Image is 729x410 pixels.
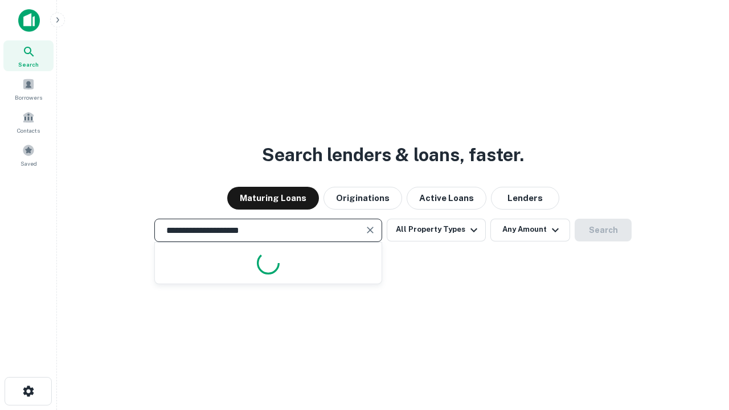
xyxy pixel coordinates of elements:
[21,159,37,168] span: Saved
[672,319,729,374] iframe: Chat Widget
[3,40,54,71] a: Search
[362,222,378,238] button: Clear
[491,187,559,210] button: Lenders
[18,60,39,69] span: Search
[18,9,40,32] img: capitalize-icon.png
[17,126,40,135] span: Contacts
[407,187,486,210] button: Active Loans
[3,140,54,170] a: Saved
[490,219,570,241] button: Any Amount
[3,106,54,137] a: Contacts
[323,187,402,210] button: Originations
[3,73,54,104] a: Borrowers
[15,93,42,102] span: Borrowers
[387,219,486,241] button: All Property Types
[262,141,524,169] h3: Search lenders & loans, faster.
[227,187,319,210] button: Maturing Loans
